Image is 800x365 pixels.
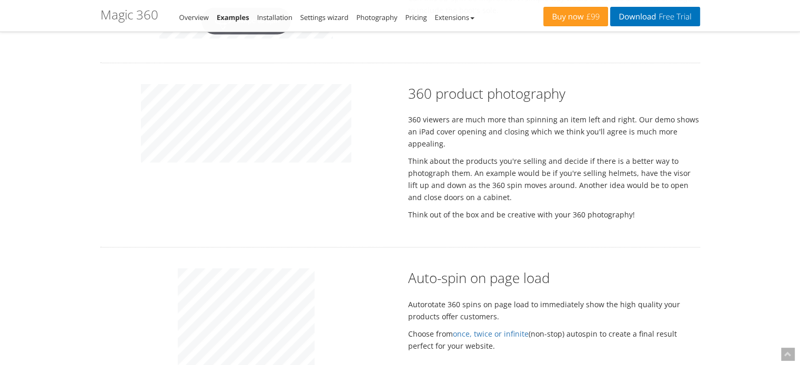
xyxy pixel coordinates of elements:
[405,13,427,22] a: Pricing
[543,7,608,26] a: Buy now£99
[408,84,700,103] h2: 360 product photography
[179,13,209,22] a: Overview
[408,113,700,150] p: 360 viewers are much more than spinning an item left and right. Our demo shows an iPad cover open...
[257,13,292,22] a: Installation
[408,208,700,221] p: Think out of the box and be creative with your 360 photography!
[408,298,700,322] p: Autorotate 360 spins on page load to immediately show the high quality your products offer custom...
[610,7,700,26] a: DownloadFree Trial
[100,8,158,22] h1: Magic 360
[356,13,397,22] a: Photography
[656,13,691,21] span: Free Trial
[408,328,700,352] p: Choose from (non-stop) autospin to create a final result perfect for your website.
[300,13,349,22] a: Settings wizard
[584,13,600,21] span: £99
[217,13,249,22] a: Examples
[408,268,700,287] h2: Auto-spin on page load
[453,329,529,339] a: once, twice or infinite
[434,13,474,22] a: Extensions
[408,155,700,203] p: Think about the products you're selling and decide if there is a better way to photograph them. A...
